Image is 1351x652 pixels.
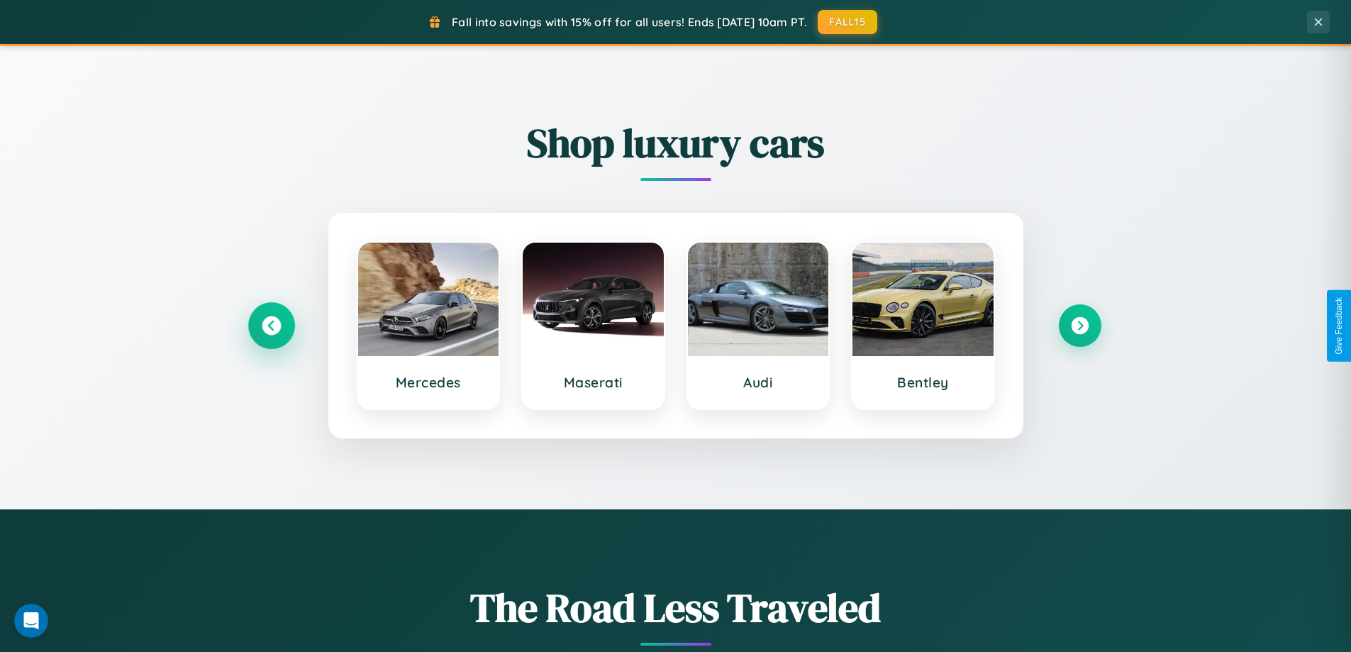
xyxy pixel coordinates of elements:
[250,116,1101,170] h2: Shop luxury cars
[537,374,650,391] h3: Maserati
[818,10,877,34] button: FALL15
[452,15,807,29] span: Fall into savings with 15% off for all users! Ends [DATE] 10am PT.
[867,374,979,391] h3: Bentley
[702,374,815,391] h3: Audi
[372,374,485,391] h3: Mercedes
[14,604,48,638] iframe: Intercom live chat
[1334,297,1344,355] div: Give Feedback
[250,580,1101,635] h1: The Road Less Traveled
